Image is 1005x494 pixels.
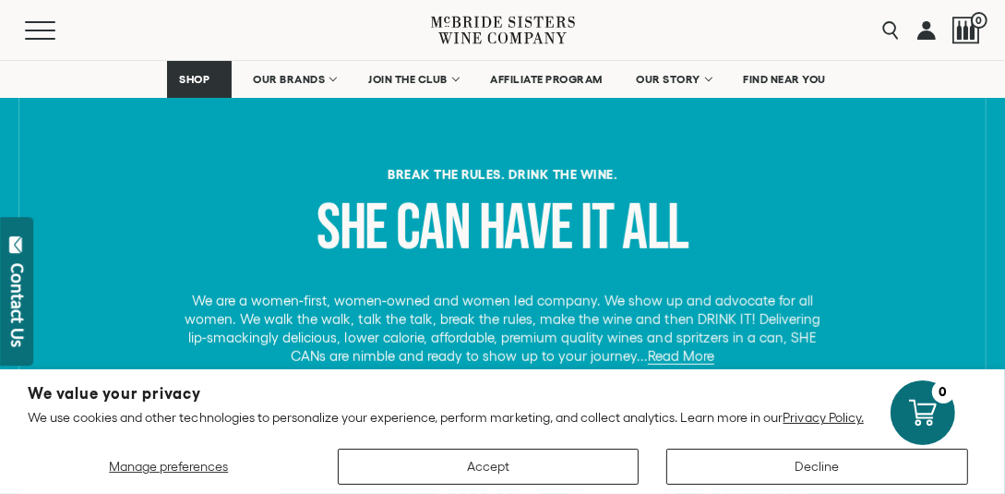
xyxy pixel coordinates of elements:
span: can [396,190,471,268]
p: We are a women-first, women-owned and women led company. We show up and advocate for all women. W... [178,292,828,366]
button: Accept [338,449,640,485]
span: 0 [971,12,987,29]
a: JOIN THE CLUB [356,61,470,98]
span: JOIN THE CLUB [368,73,448,86]
button: Decline [666,449,968,485]
button: Mobile Menu Trigger [25,21,91,40]
a: OUR BRANDS [241,61,347,98]
span: AFFILIATE PROGRAM [491,73,604,86]
span: Manage preferences [109,459,228,474]
span: SHOP [179,73,210,86]
a: Privacy Policy. [784,410,864,425]
button: Manage preferences [28,449,310,485]
span: FIND NEAR YOU [744,73,827,86]
span: have [479,190,572,268]
p: We use cookies and other technologies to personalize your experience, perform marketing, and coll... [28,409,977,426]
span: all [622,190,688,268]
div: Contact Us [8,263,27,347]
a: OUR STORY [624,61,723,98]
h6: Break the rules. Drink the Wine. [14,168,991,181]
span: it [580,190,613,268]
a: SHOP [167,61,232,98]
div: 0 [932,380,955,404]
span: OUR STORY [636,73,700,86]
a: AFFILIATE PROGRAM [479,61,616,98]
a: FIND NEAR YOU [732,61,839,98]
h2: We value your privacy [28,386,977,402]
span: OUR BRANDS [253,73,325,86]
span: she [317,190,387,268]
a: Read More [648,348,714,365]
